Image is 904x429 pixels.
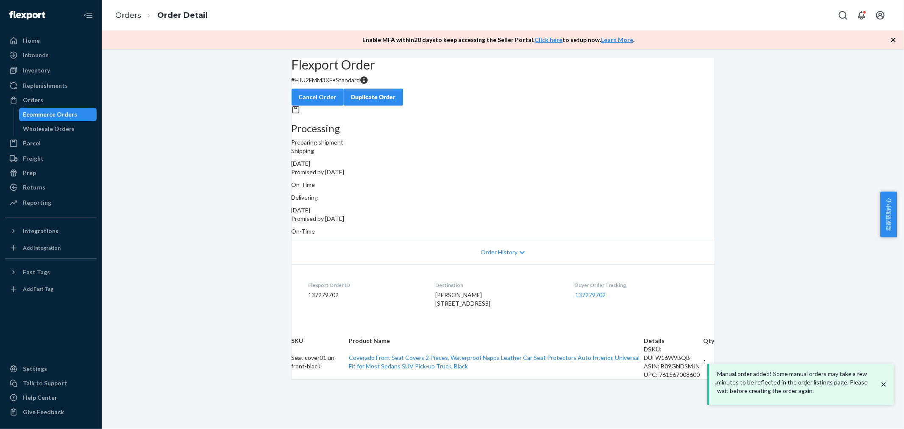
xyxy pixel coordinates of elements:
[292,206,715,214] div: [DATE]
[23,139,41,148] div: Parcel
[115,11,141,20] a: Orders
[9,11,45,19] img: Flexport logo
[333,76,336,84] span: •
[575,291,606,298] a: 137279702
[5,391,97,404] a: Help Center
[644,362,704,370] div: ASIN: B09GNDSMJN
[879,380,888,389] svg: close toast
[644,345,704,362] div: DSKU: DUFW16W9BQB
[292,345,349,379] td: Seat cover01 un front-black
[834,7,851,24] button: Open Search Box
[349,354,640,370] a: Coverado Front Seat Covers 2 Pieces, Waterproof Nappa Leather Car Seat Protectors Auto Interior, ...
[23,227,58,235] div: Integrations
[23,169,36,177] div: Prep
[23,268,50,276] div: Fast Tags
[336,76,360,84] span: Standard
[481,248,517,256] span: Order History
[5,362,97,376] a: Settings
[644,337,704,345] th: Details
[5,282,97,296] a: Add Fast Tag
[23,393,57,402] div: Help Center
[292,123,715,134] h3: Processing
[23,285,53,292] div: Add Fast Tag
[435,291,490,307] span: [PERSON_NAME] [STREET_ADDRESS]
[644,370,704,379] div: UPC: 761567008600
[292,227,715,236] p: On-Time
[292,214,715,223] p: Promised by [DATE]
[5,152,97,165] a: Freight
[363,36,635,44] p: Enable MFA within 20 days to keep accessing the Seller Portal. to setup now. .
[23,81,68,90] div: Replenishments
[80,7,97,24] button: Close Navigation
[292,123,715,147] div: Preparing shipment
[5,181,97,194] a: Returns
[351,93,396,101] div: Duplicate Order
[349,337,644,345] th: Product Name
[5,79,97,92] a: Replenishments
[23,244,61,251] div: Add Integration
[23,379,67,387] div: Talk to Support
[5,224,97,238] button: Integrations
[292,337,349,345] th: SKU
[5,376,97,390] a: Talk to Support
[535,36,563,43] a: Click here
[292,76,715,84] p: # HJU2FMM3XE
[5,196,97,209] a: Reporting
[292,89,344,106] button: Cancel Order
[601,36,634,43] a: Learn More
[23,110,78,119] div: Ecommerce Orders
[23,408,64,416] div: Give Feedback
[5,64,97,77] a: Inventory
[872,7,889,24] button: Open account menu
[292,58,715,72] h2: Flexport Order
[880,192,897,237] button: 卖家帮助中心
[703,345,714,379] td: 1
[435,281,562,289] dt: Destination
[703,337,714,345] th: Qty
[718,370,879,395] p: Manual order added! Some manual orders may take a few minutes to be reflected in the order listin...
[108,3,214,28] ol: breadcrumbs
[5,265,97,279] button: Fast Tags
[23,365,47,373] div: Settings
[5,241,97,255] a: Add Integration
[23,96,43,104] div: Orders
[309,291,422,299] dd: 137279702
[292,147,715,155] p: Shipping
[5,405,97,419] button: Give Feedback
[292,193,715,202] p: Delivering
[19,122,97,136] a: Wholesale Orders
[309,281,422,289] dt: Flexport Order ID
[23,125,75,133] div: Wholesale Orders
[19,108,97,121] a: Ecommerce Orders
[23,154,44,163] div: Freight
[5,93,97,107] a: Orders
[5,34,97,47] a: Home
[23,183,45,192] div: Returns
[853,7,870,24] button: Open notifications
[344,89,403,106] button: Duplicate Order
[292,159,715,168] div: [DATE]
[5,166,97,180] a: Prep
[157,11,208,20] a: Order Detail
[292,168,715,176] p: Promised by [DATE]
[5,48,97,62] a: Inbounds
[23,198,51,207] div: Reporting
[575,281,697,289] dt: Buyer Order Tracking
[23,36,40,45] div: Home
[23,51,49,59] div: Inbounds
[5,136,97,150] a: Parcel
[292,181,715,189] p: On-Time
[23,66,50,75] div: Inventory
